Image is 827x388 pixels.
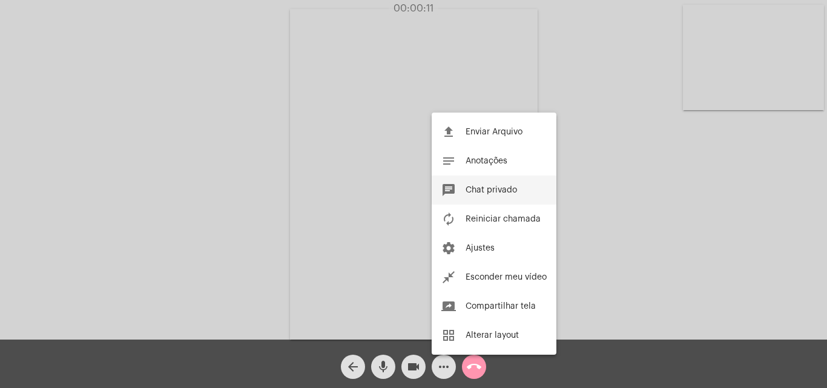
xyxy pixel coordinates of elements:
mat-icon: settings [441,241,456,255]
mat-icon: grid_view [441,328,456,343]
span: Anotações [466,157,507,165]
span: Chat privado [466,186,517,194]
mat-icon: close_fullscreen [441,270,456,284]
span: Reiniciar chamada [466,215,541,223]
mat-icon: screen_share [441,299,456,314]
span: Esconder meu vídeo [466,273,547,281]
span: Ajustes [466,244,495,252]
mat-icon: autorenew [441,212,456,226]
mat-icon: notes [441,154,456,168]
mat-icon: chat [441,183,456,197]
span: Enviar Arquivo [466,128,522,136]
mat-icon: file_upload [441,125,456,139]
span: Alterar layout [466,331,519,340]
span: Compartilhar tela [466,302,536,311]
